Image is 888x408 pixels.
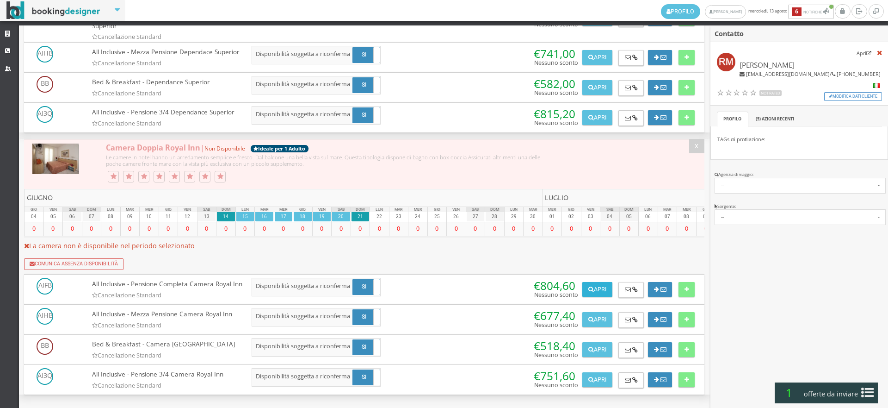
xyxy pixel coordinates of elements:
b: 6 [792,7,802,16]
span: 5 [757,116,759,122]
span: -- [721,182,875,189]
span: mercoledì, 13 agosto [661,4,835,19]
button: -- [715,178,886,194]
span: offerte da inviare [801,387,861,402]
h6: / [740,71,881,77]
button: -- [715,209,886,225]
a: Not Rated [717,88,782,98]
span: 1 [779,383,799,402]
a: Apri [857,48,871,57]
span: Not Rated [759,90,782,96]
a: ( ) Azioni recenti [749,112,801,127]
b: Contatto [715,29,744,38]
span: -- [721,214,875,220]
span: [PHONE_NUMBER] [837,70,881,77]
div: Agenzia di viaggio: [715,172,884,178]
div: Not Rated [717,88,758,98]
span: TAGs di profilazione: [717,136,765,143]
a: Profilo [661,4,700,19]
small: Apri [857,50,871,56]
a: Profilo [717,112,748,127]
div: Sorgente: [715,204,884,210]
img: Ruth Meier Dal Molin [717,53,736,72]
button: 6Notifiche [788,5,834,19]
img: BookingDesigner.com [6,1,100,19]
button: Modifica dati cliente [824,92,882,101]
a: [PERSON_NAME] [705,5,746,19]
span: [EMAIL_ADDRESS][DOMAIN_NAME] [746,70,830,77]
span: [PERSON_NAME] [740,60,795,69]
